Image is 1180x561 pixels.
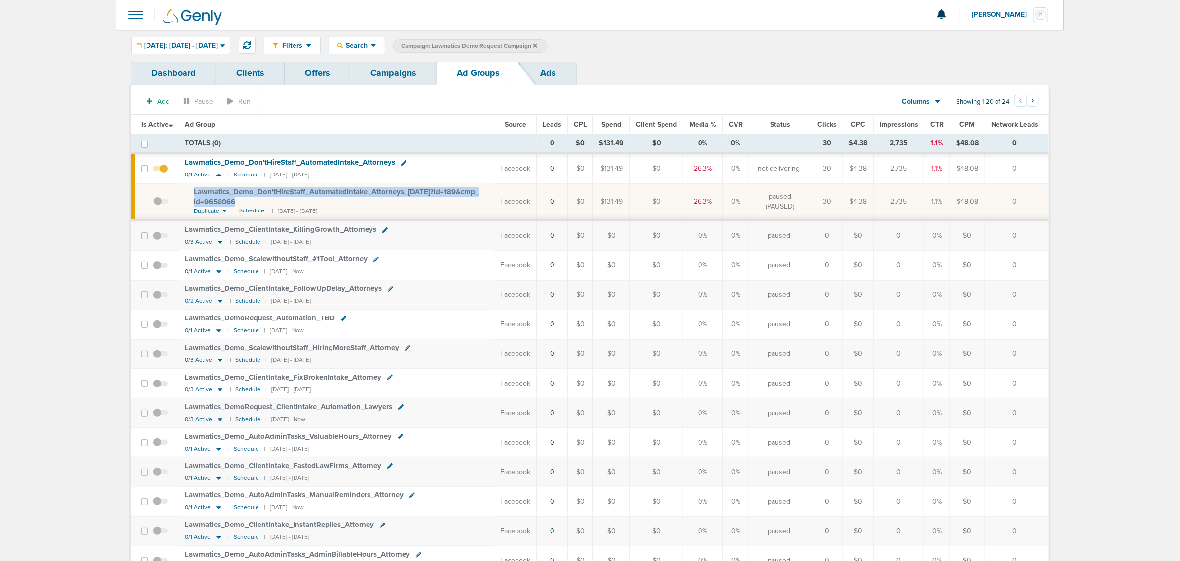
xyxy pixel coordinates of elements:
span: paused [768,349,790,359]
td: 0 [811,280,843,310]
span: 0/1 Active [185,268,211,275]
td: 0% [723,310,749,339]
a: 0 [550,261,554,269]
small: | [228,171,229,178]
span: paused [768,379,790,388]
td: $0 [630,398,683,428]
td: 0% [683,280,723,310]
td: $0 [593,457,630,487]
td: 0 [985,457,1049,487]
small: | [DATE] - [DATE] [264,445,309,453]
td: 0 [874,516,924,546]
span: 0/1 Active [185,327,211,334]
a: 0 [550,527,554,535]
td: $0 [630,369,683,398]
span: paused [768,260,790,270]
span: Lawmatics_ Demo_ ScalewithoutStaff_ #1Tool_ Attorney [185,254,368,263]
td: 0% [683,516,723,546]
td: $0 [950,487,985,516]
td: 0% [683,428,723,457]
td: 0% [723,339,749,369]
span: Filters [278,41,306,50]
td: $0 [568,220,593,250]
td: 0% [683,220,723,250]
td: 0% [683,250,723,280]
td: 30 [811,153,843,183]
td: 0 [811,250,843,280]
td: $0 [843,280,874,310]
span: Lawmatics_ Demo_ Don'tHireStaff_ AutomatedIntake_ Attorneys [185,158,395,167]
td: 0 [874,250,924,280]
td: 0% [683,339,723,369]
a: 0 [550,320,554,328]
span: Status [770,120,790,129]
span: Clicks [817,120,837,129]
td: $0 [950,369,985,398]
span: Lawmatics_ Demo_ AutoAdminTasks_ ValuableHours_ Attorney [185,432,392,441]
td: 0 [985,220,1049,250]
small: | [DATE] - [DATE] [265,297,311,305]
span: paused [768,290,790,300]
td: $0 [843,457,874,487]
a: Campaigns [350,62,437,85]
span: Lawmatics_ Demo_ AutoAdminTasks_ ManualReminders_ Attorney [185,491,404,499]
td: 0 [874,280,924,310]
span: paused [768,467,790,477]
span: [PERSON_NAME] [972,11,1033,18]
span: Lawmatics_ Demo_ ClientIntake_ FollowUpDelay_ Attorneys [185,284,382,293]
td: 30 [811,135,843,153]
td: 0% [723,153,749,183]
small: Schedule [234,445,259,453]
span: Client Spend [636,120,677,129]
td: 0 [985,153,1049,183]
small: Schedule [235,238,260,245]
td: 2,735 [874,153,924,183]
td: Facebook [494,398,537,428]
small: Schedule [234,171,259,178]
td: $0 [568,135,593,153]
td: $0 [950,398,985,428]
td: 0% [723,428,749,457]
td: $0 [593,398,630,428]
td: $0 [568,487,593,516]
small: Schedule [234,268,259,275]
td: $0 [950,516,985,546]
span: Source [505,120,526,129]
td: 0% [924,220,950,250]
small: Schedule [234,474,259,482]
small: | [228,327,229,334]
span: Lawmatics_ Demo_ ClientIntake_ KillingGrowth_ Attorneys [185,225,376,234]
span: CTR [930,120,944,129]
small: | [DATE] - [DATE] [264,474,309,482]
td: 0 [874,310,924,339]
td: $0 [593,516,630,546]
td: 0% [924,280,950,310]
td: $0 [630,183,683,220]
td: 0 [811,457,843,487]
a: 0 [550,438,554,447]
td: 0 [811,516,843,546]
span: 0/3 Active [185,356,212,364]
span: 0/1 Active [185,445,211,453]
td: $0 [593,369,630,398]
td: 0 [874,369,924,398]
td: 0 [985,135,1049,153]
small: | [DATE] - Now [264,327,304,334]
td: 30 [811,183,843,220]
small: | [228,533,229,541]
a: 0 [550,350,554,358]
span: Lawmatics_ Demo_ ClientIntake_ FixBrokenIntake_ Attorney [185,373,381,382]
td: 0% [683,487,723,516]
span: Media % [689,120,716,129]
span: Ad Group [185,120,215,129]
small: | [DATE] - [DATE] [264,171,309,178]
td: $0 [950,457,985,487]
span: 0/3 Active [185,386,212,393]
a: Ad Groups [437,62,520,85]
small: Schedule [235,297,260,305]
span: Lawmatics_ Demo_ AutoAdminTasks_ AdminBillableHours_ Attorney [185,550,410,559]
td: $0 [950,428,985,457]
span: CPM [960,120,975,129]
